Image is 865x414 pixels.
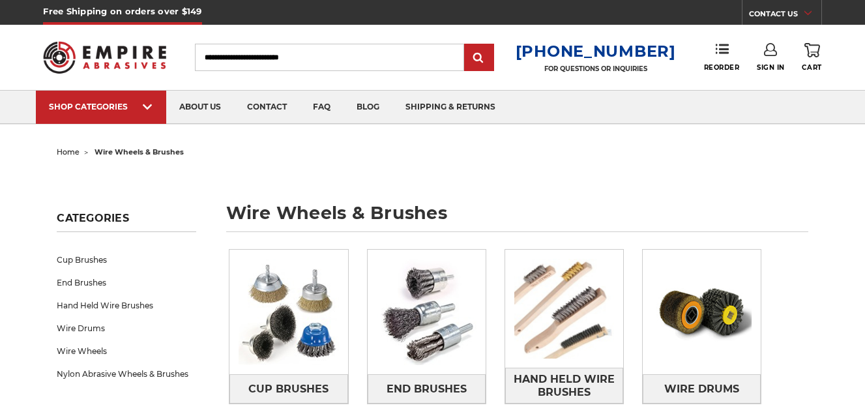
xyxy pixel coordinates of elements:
div: SHOP CATEGORIES [49,102,153,111]
p: FOR QUESTIONS OR INQUIRIES [516,65,676,73]
img: Hand Held Wire Brushes [505,250,623,368]
a: Nylon Abrasive Wheels & Brushes [57,362,196,385]
a: End Brushes [368,374,486,404]
h5: Categories [57,212,196,232]
span: Cart [802,63,821,72]
img: Empire Abrasives [43,33,166,81]
a: Wire Drums [643,374,761,404]
h1: wire wheels & brushes [226,204,808,232]
a: blog [344,91,392,124]
a: Cup Brushes [229,374,347,404]
span: wire wheels & brushes [95,147,184,156]
img: Wire Drums [643,250,761,374]
span: Cup Brushes [248,378,329,400]
span: Hand Held Wire Brushes [506,368,623,404]
a: Reorder [704,43,740,71]
a: [PHONE_NUMBER] [516,42,676,61]
a: home [57,147,80,156]
a: about us [166,91,234,124]
input: Submit [466,45,492,71]
span: Wire Drums [664,378,739,400]
span: Sign In [757,63,785,72]
a: CONTACT US [749,7,821,25]
a: Hand Held Wire Brushes [505,368,623,404]
a: contact [234,91,300,124]
a: End Brushes [57,271,196,294]
img: End Brushes [368,250,486,374]
span: End Brushes [387,378,467,400]
img: Cup Brushes [229,250,347,374]
a: Wire Wheels [57,340,196,362]
a: Cup Brushes [57,248,196,271]
a: Hand Held Wire Brushes [57,294,196,317]
a: Cart [802,43,821,72]
a: faq [300,91,344,124]
a: shipping & returns [392,91,508,124]
a: Wire Drums [57,317,196,340]
span: Reorder [704,63,740,72]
